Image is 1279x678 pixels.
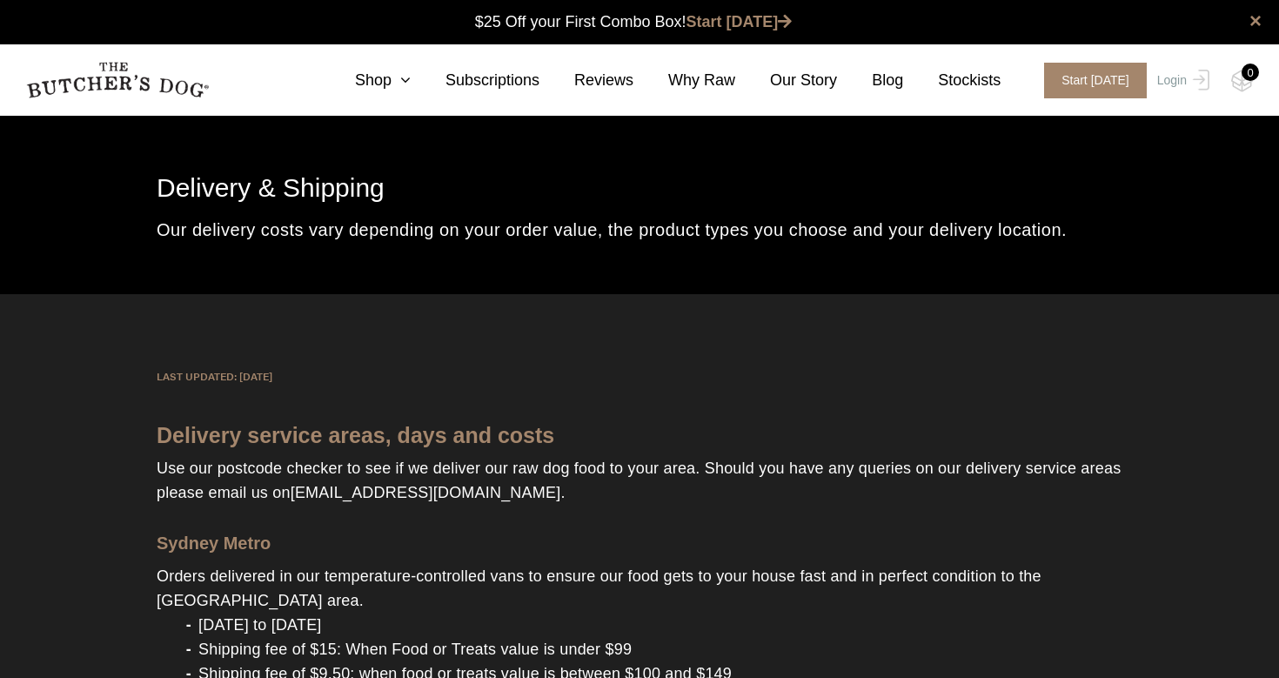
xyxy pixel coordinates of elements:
[157,167,1122,209] h1: Delivery & Shipping
[686,13,793,30] a: Start [DATE]
[157,447,1122,505] p: Use our postcode checker to see if we deliver our raw dog food to your area. Should you have any ...
[735,69,837,92] a: Our Story
[633,69,735,92] a: Why Raw
[1231,70,1253,92] img: TBD_Cart-Empty.png
[1242,64,1259,81] div: 0
[157,218,1122,242] p: Our delivery costs vary depending on your order value, the product types you choose and your deli...
[837,69,903,92] a: Blog
[157,423,1122,447] p: Delivery service areas, days and costs
[1249,10,1262,31] a: close
[320,69,411,92] a: Shop
[191,637,1122,661] li: Shipping fee of $15: When Food or Treats value is under $99
[291,484,561,501] a: [EMAIL_ADDRESS][DOMAIN_NAME]
[157,555,1122,613] p: Orders delivered in our temperature-controlled vans to ensure our food gets to your house fast an...
[157,531,1122,555] p: Sydney Metro
[191,613,1122,637] li: [DATE] to [DATE]
[1153,63,1209,98] a: Login
[903,69,1001,92] a: Stockists
[539,69,633,92] a: Reviews
[157,364,1122,388] p: LAST UPDATED: [DATE]
[411,69,539,92] a: Subscriptions
[1027,63,1153,98] a: Start [DATE]
[1044,63,1147,98] span: Start [DATE]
